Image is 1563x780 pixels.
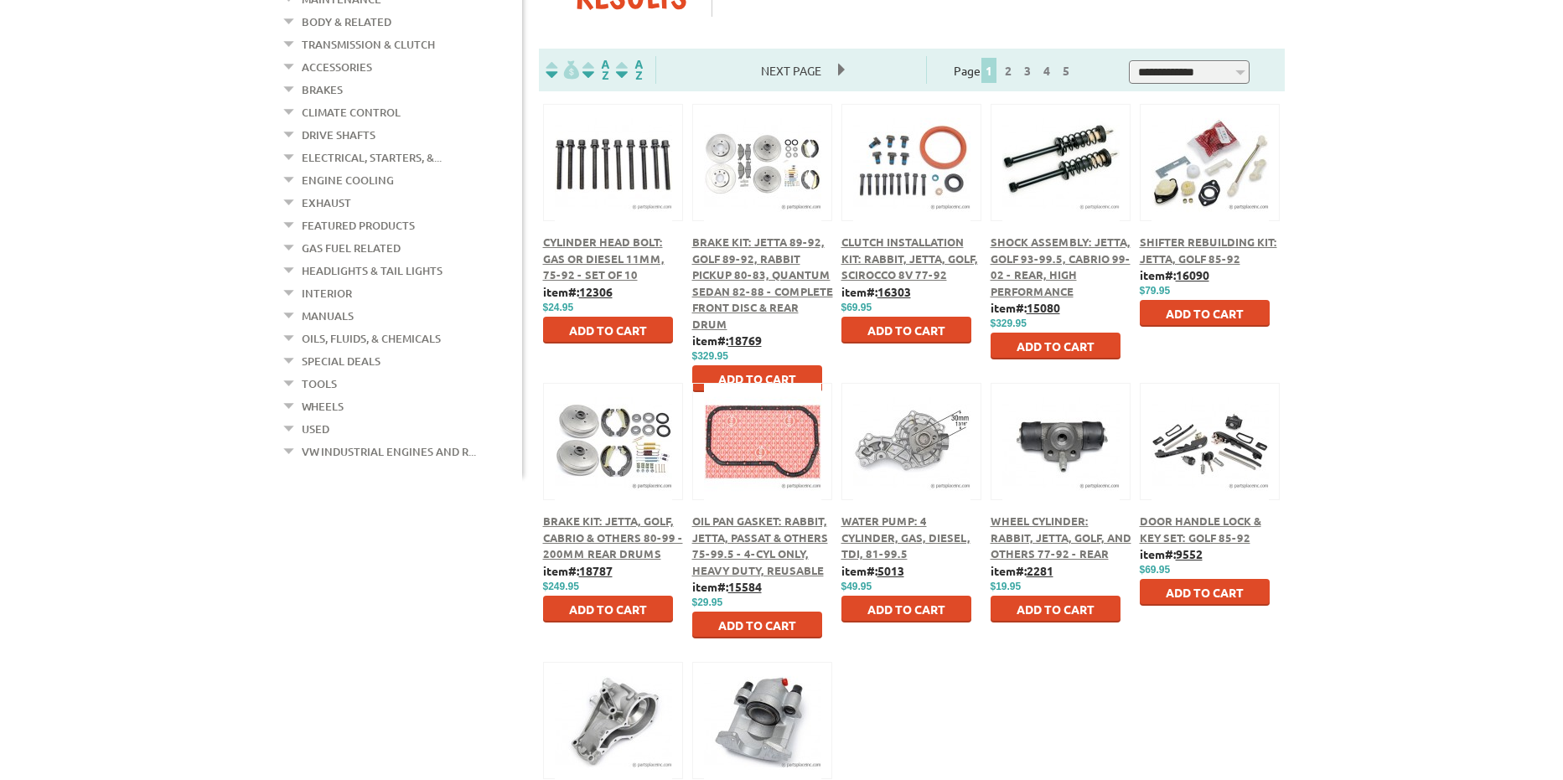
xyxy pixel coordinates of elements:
a: Clutch Installation Kit: Rabbit, Jetta, Golf, Scirocco 8V 77-92 [841,235,978,282]
span: Add to Cart [718,371,796,386]
span: Add to Cart [867,602,945,617]
a: Drive Shafts [302,124,375,146]
a: Oils, Fluids, & Chemicals [302,328,441,349]
a: Shifter Rebuilding Kit: Jetta, Golf 85-92 [1140,235,1277,266]
button: Add to Cart [1140,579,1270,606]
span: Add to Cart [1166,585,1244,600]
a: Manuals [302,305,354,327]
a: Body & Related [302,11,391,33]
span: $24.95 [543,302,574,313]
span: $29.95 [692,597,723,608]
span: $69.95 [1140,564,1171,576]
button: Add to Cart [841,317,971,344]
div: Page [926,56,1102,84]
a: Door Handle Lock & Key Set: Golf 85-92 [1140,514,1261,545]
img: Sort by Sales Rank [613,60,646,80]
a: Brakes [302,79,343,101]
a: Accessories [302,56,372,78]
a: Oil Pan Gasket: Rabbit, Jetta, Passat & Others 75-99.5 - 4-Cyl Only, Heavy Duty, Reusable [692,514,828,577]
a: 5 [1058,63,1074,78]
a: Transmission & Clutch [302,34,435,55]
b: item#: [543,563,613,578]
a: Headlights & Tail Lights [302,260,443,282]
span: 1 [981,58,996,83]
a: Featured Products [302,214,415,236]
span: $69.95 [841,302,872,313]
a: Engine Cooling [302,169,394,191]
b: item#: [692,333,762,348]
u: 18769 [728,333,762,348]
span: Next Page [744,58,838,83]
span: $329.95 [692,350,728,362]
a: Used [302,418,329,440]
button: Add to Cart [991,596,1120,622]
a: Gas Fuel Related [302,237,401,259]
a: Special Deals [302,350,380,372]
a: Electrical, Starters, &... [302,147,442,168]
a: 4 [1039,63,1054,78]
u: 5013 [877,563,904,578]
a: 3 [1020,63,1035,78]
a: Brake Kit: Jetta, Golf, Cabrio & Others 80-99 - 200mm Rear Drums [543,514,683,560]
a: Brake Kit: Jetta 89-92, Golf 89-92, Rabbit Pickup 80-83, Quantum Sedan 82-88 - Complete Front Dis... [692,235,833,331]
button: Add to Cart [841,596,971,622]
u: 15080 [1027,300,1060,315]
b: item#: [1140,546,1203,561]
span: Add to Cart [1166,306,1244,321]
span: Add to Cart [1017,602,1095,617]
a: Shock Assembly: Jetta, Golf 93-99.5, Cabrio 99-02 - Rear, High Performance [991,235,1131,298]
button: Add to Cart [692,612,822,638]
a: Climate Control [302,101,401,123]
b: item#: [841,284,911,299]
u: 2281 [1027,563,1053,578]
img: Sort by Headline [579,60,613,80]
span: $79.95 [1140,285,1171,297]
u: 15584 [728,579,762,594]
a: Next Page [744,63,838,78]
b: item#: [692,579,762,594]
span: $249.95 [543,581,579,592]
img: filterpricelow.svg [546,60,579,80]
span: $329.95 [991,318,1027,329]
u: 16303 [877,284,911,299]
button: Add to Cart [991,333,1120,359]
u: 16090 [1176,267,1209,282]
a: Cylinder Head Bolt: Gas or Diesel 11mm, 75-92 - Set Of 10 [543,235,665,282]
u: 9552 [1176,546,1203,561]
span: Add to Cart [867,323,945,338]
a: Exhaust [302,192,351,214]
a: VW Industrial Engines and R... [302,441,476,462]
a: Water Pump: 4 Cylinder, Gas, Diesel, TDI, 81-99.5 [841,514,970,560]
b: item#: [991,300,1060,315]
a: Tools [302,373,337,395]
span: Add to Cart [569,602,647,617]
a: Interior [302,282,352,304]
button: Add to Cart [692,365,822,392]
a: Wheel Cylinder: Rabbit, Jetta, Golf, and others 77-92 - Rear [991,514,1131,560]
a: 2 [1001,63,1016,78]
b: item#: [1140,267,1209,282]
span: Add to Cart [718,617,796,633]
u: 18787 [579,563,613,578]
b: item#: [991,563,1053,578]
span: $19.95 [991,581,1022,592]
span: $49.95 [841,581,872,592]
button: Add to Cart [543,317,673,344]
a: Wheels [302,395,344,417]
b: item#: [841,563,904,578]
button: Add to Cart [543,596,673,622]
span: Add to Cart [1017,338,1095,354]
u: 12306 [579,284,613,299]
b: item#: [543,284,613,299]
span: Add to Cart [569,323,647,338]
